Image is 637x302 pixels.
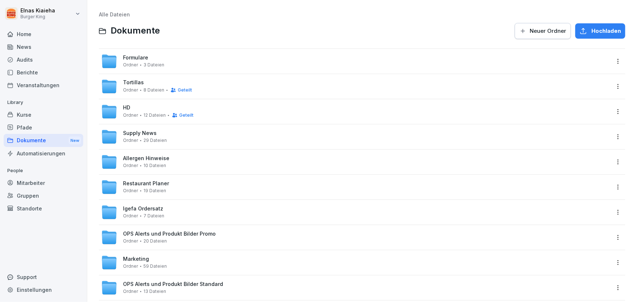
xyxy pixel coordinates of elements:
a: Igefa OrdersatzOrdner7 Dateien [101,204,610,220]
p: Elnas Kiaieha [20,8,55,14]
span: Ordner [123,264,138,269]
span: 59 Dateien [143,264,167,269]
span: Geteilt [178,88,192,93]
span: Ordner [123,138,138,143]
span: Igefa Ordersatz [123,206,163,212]
span: OPS Alerts und Produkt Bilder Promo [123,231,216,237]
a: TortillasOrdner8 DateienGeteilt [101,78,610,94]
span: 29 Dateien [143,138,167,143]
div: Dokumente [4,134,83,147]
span: 20 Dateien [143,239,167,244]
span: Dokumente [111,26,160,36]
div: New [69,136,81,145]
a: MarketingOrdner59 Dateien [101,255,610,271]
span: Tortillas [123,80,144,86]
a: News [4,40,83,53]
p: Library [4,97,83,108]
span: 19 Dateien [143,188,166,193]
span: 13 Dateien [143,289,166,294]
span: Formulare [123,55,148,61]
span: Supply News [123,130,157,136]
button: Hochladen [575,23,625,39]
span: Marketing [123,256,149,262]
a: Audits [4,53,83,66]
a: Mitarbeiter [4,177,83,189]
a: DokumenteNew [4,134,83,147]
span: Restaurant Planer [123,181,169,187]
button: Neuer Ordner [515,23,571,39]
a: Standorte [4,202,83,215]
span: Ordner [123,289,138,294]
span: Ordner [123,188,138,193]
a: Home [4,28,83,40]
span: Neuer Ordner [530,27,566,35]
span: 7 Dateien [143,213,164,218]
span: 3 Dateien [143,62,164,67]
a: Allergen HinweiseOrdner10 Dateien [101,154,610,170]
a: Gruppen [4,189,83,202]
span: Ordner [123,239,138,244]
span: 12 Dateien [143,113,166,118]
span: Ordner [123,88,138,93]
span: Ordner [123,163,138,168]
a: Einstellungen [4,283,83,296]
a: Kurse [4,108,83,121]
p: Burger King [20,14,55,19]
span: OPS Alerts und Produkt Bilder Standard [123,281,223,287]
span: Ordner [123,62,138,67]
a: Alle Dateien [99,11,130,18]
span: 10 Dateien [143,163,166,168]
p: People [4,165,83,177]
span: Ordner [123,113,138,118]
span: 8 Dateien [143,88,164,93]
span: Hochladen [591,27,621,35]
a: OPS Alerts und Produkt Bilder PromoOrdner20 Dateien [101,229,610,245]
a: Restaurant PlanerOrdner19 Dateien [101,179,610,195]
span: Geteilt [179,113,193,118]
a: Veranstaltungen [4,79,83,92]
a: FormulareOrdner3 Dateien [101,53,610,69]
a: Pfade [4,121,83,134]
span: HD [123,105,130,111]
a: Supply NewsOrdner29 Dateien [101,129,610,145]
a: Berichte [4,66,83,79]
div: Support [4,271,83,283]
a: OPS Alerts und Produkt Bilder StandardOrdner13 Dateien [101,280,610,296]
span: Ordner [123,213,138,218]
a: Automatisierungen [4,147,83,160]
span: Allergen Hinweise [123,155,169,162]
a: HDOrdner12 DateienGeteilt [101,104,610,120]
